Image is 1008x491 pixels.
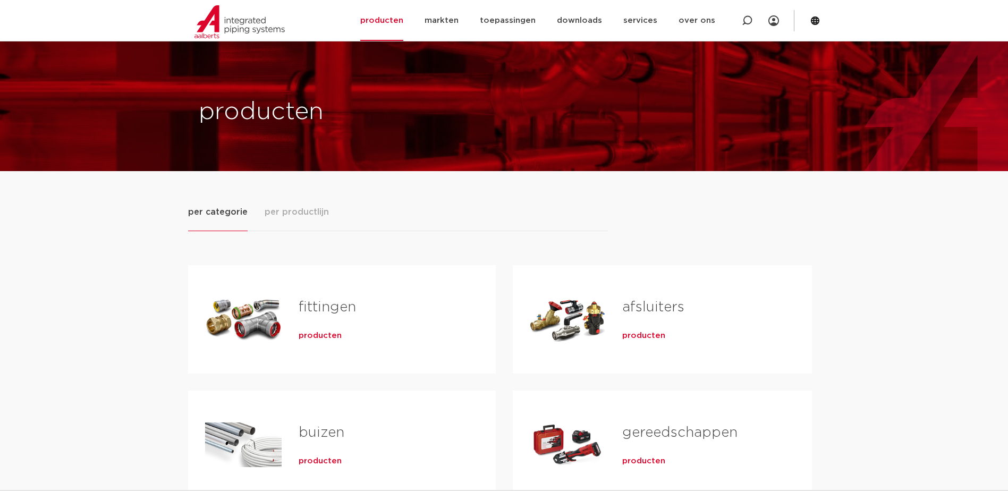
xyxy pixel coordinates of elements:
[299,331,342,341] a: producten
[622,300,684,314] a: afsluiters
[188,206,248,218] span: per categorie
[622,331,665,341] a: producten
[768,9,779,32] div: my IPS
[299,300,356,314] a: fittingen
[199,95,499,129] h1: producten
[299,456,342,467] a: producten
[622,426,738,439] a: gereedschappen
[265,206,329,218] span: per productlijn
[622,456,665,467] a: producten
[299,426,344,439] a: buizen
